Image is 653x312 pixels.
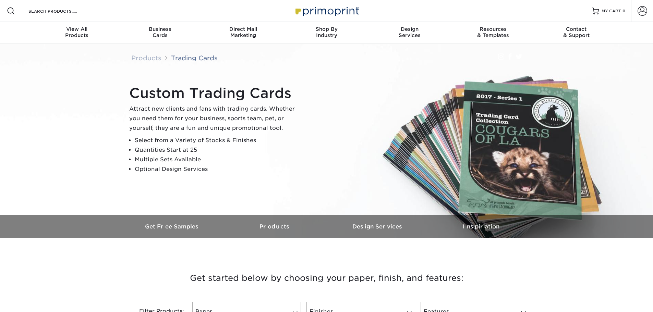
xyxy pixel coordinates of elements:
[131,54,161,62] a: Products
[430,215,532,238] a: Inspiration
[285,22,368,44] a: Shop ByIndustry
[129,104,301,133] p: Attract new clients and fans with trading cards. Whether you need them for your business, sports ...
[35,26,119,32] span: View All
[35,22,119,44] a: View AllProducts
[368,22,451,44] a: DesignServices
[368,26,451,38] div: Services
[327,215,430,238] a: Design Services
[602,8,621,14] span: MY CART
[285,26,368,32] span: Shop By
[224,223,327,230] h3: Products
[135,145,301,155] li: Quantities Start at 25
[535,26,618,38] div: & Support
[202,22,285,44] a: Direct MailMarketing
[202,26,285,32] span: Direct Mail
[368,26,451,32] span: Design
[135,164,301,174] li: Optional Design Services
[622,9,626,13] span: 0
[430,223,532,230] h3: Inspiration
[129,85,301,101] h1: Custom Trading Cards
[171,54,218,62] a: Trading Cards
[327,223,430,230] h3: Design Services
[118,26,202,32] span: Business
[451,22,535,44] a: Resources& Templates
[292,3,361,18] img: Primoprint
[121,215,224,238] a: Get Free Samples
[451,26,535,38] div: & Templates
[135,136,301,145] li: Select from a Variety of Stocks & Finishes
[121,223,224,230] h3: Get Free Samples
[28,7,95,15] input: SEARCH PRODUCTS.....
[535,22,618,44] a: Contact& Support
[35,26,119,38] div: Products
[451,26,535,32] span: Resources
[118,22,202,44] a: BusinessCards
[135,155,301,164] li: Multiple Sets Available
[126,263,527,294] h3: Get started below by choosing your paper, finish, and features:
[118,26,202,38] div: Cards
[285,26,368,38] div: Industry
[202,26,285,38] div: Marketing
[535,26,618,32] span: Contact
[224,215,327,238] a: Products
